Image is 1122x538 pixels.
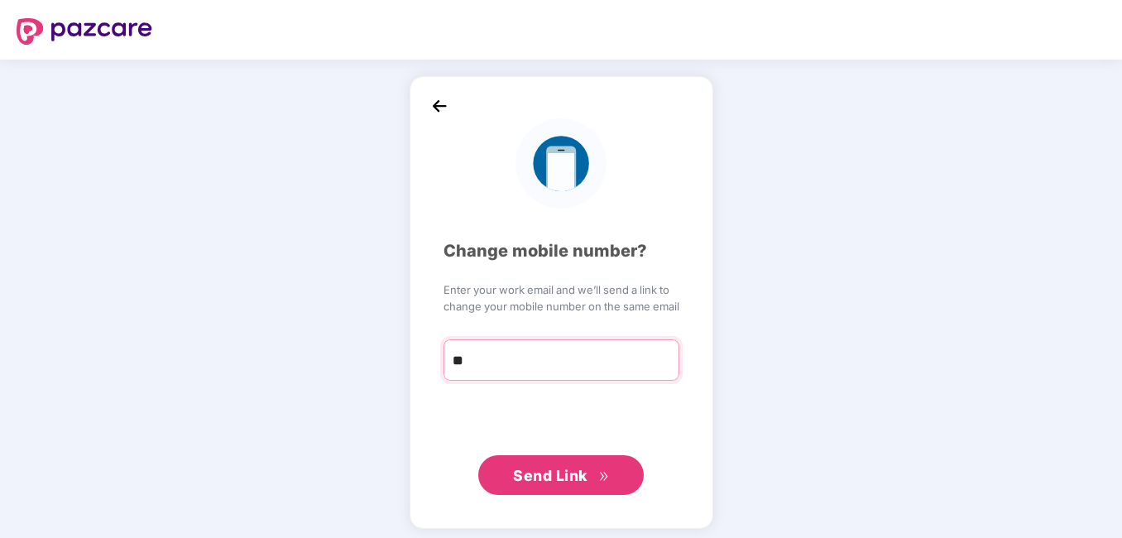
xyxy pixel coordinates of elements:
[598,471,609,482] span: double-right
[444,298,679,315] span: change your mobile number on the same email
[444,238,679,264] div: Change mobile number?
[513,467,587,484] span: Send Link
[17,18,152,45] img: logo
[444,281,679,298] span: Enter your work email and we’ll send a link to
[515,118,606,209] img: logo
[478,455,644,495] button: Send Linkdouble-right
[427,94,452,118] img: back_icon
